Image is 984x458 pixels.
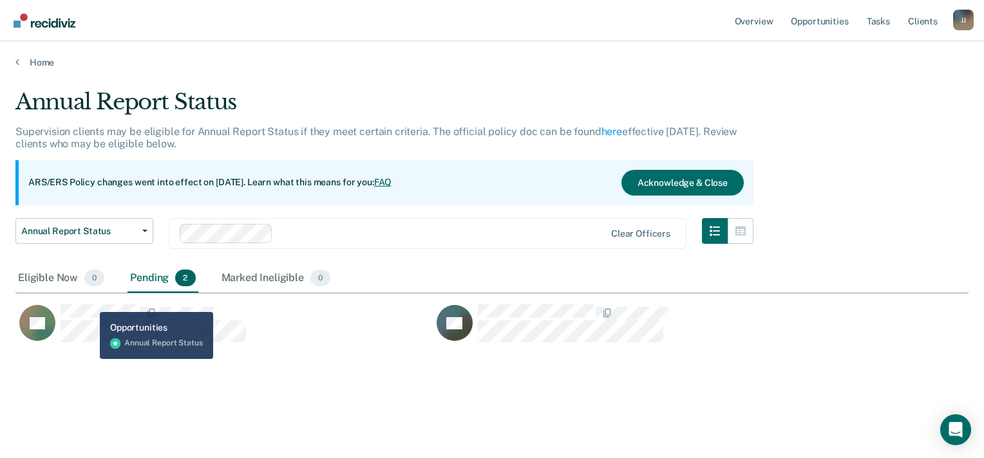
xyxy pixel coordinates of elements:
span: 0 [310,270,330,286]
div: CaseloadOpportunityCell-17984885 [433,304,850,355]
div: Clear officers [611,228,670,239]
p: Supervision clients may be eligible for Annual Report Status if they meet certain criteria. The o... [15,125,737,150]
img: Recidiviz [14,14,75,28]
button: Acknowledge & Close [621,170,744,196]
div: CaseloadOpportunityCell-03554525 [15,304,433,355]
span: 2 [175,270,195,286]
div: Eligible Now0 [15,264,107,293]
div: Pending2 [128,264,198,293]
p: ARS/ERS Policy changes went into effect on [DATE]. Learn what this means for you: [28,176,392,189]
div: Marked Ineligible0 [219,264,334,293]
a: FAQ [374,177,392,187]
button: Annual Report Status [15,218,153,244]
button: Profile dropdown button [953,10,974,30]
div: J J [953,10,974,30]
span: Annual Report Status [21,226,137,237]
a: Home [15,57,969,68]
a: here [601,125,622,138]
div: Open Intercom Messenger [940,414,971,445]
div: Annual Report Status [15,89,753,125]
span: 0 [84,270,104,286]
